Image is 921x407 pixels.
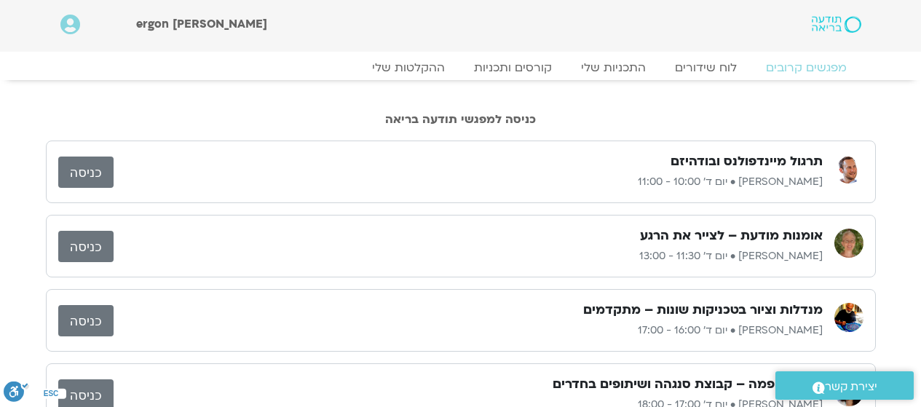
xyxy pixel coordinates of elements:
[114,173,823,191] p: [PERSON_NAME] • יום ד׳ 10:00 - 11:00
[114,248,823,265] p: [PERSON_NAME] • יום ד׳ 11:30 - 13:00
[58,305,114,336] a: כניסה
[136,16,267,32] span: [PERSON_NAME] ergon
[834,303,863,332] img: איתן קדמי
[775,371,914,400] a: יצירת קשר
[566,60,660,75] a: התכניות שלי
[834,154,863,183] img: רון כהנא
[114,322,823,339] p: [PERSON_NAME] • יום ד׳ 16:00 - 17:00
[58,231,114,262] a: כניסה
[459,60,566,75] a: קורסים ותכניות
[834,229,863,258] img: דורית טייכמן
[671,153,823,170] h3: תרגול מיינדפולנס ובודהיזם
[751,60,861,75] a: מפגשים קרובים
[60,60,861,75] nav: Menu
[46,113,876,126] h2: כניסה למפגשי תודעה בריאה
[357,60,459,75] a: ההקלטות שלי
[583,301,823,319] h3: מנדלות וציור בטכניקות שונות – מתקדמים
[58,157,114,188] a: כניסה
[640,227,823,245] h3: אומנות מודעת – לצייר את הרגע
[660,60,751,75] a: לוח שידורים
[553,376,823,393] h3: שנה עם פמה – קבוצת סנגהה ושיתופים בחדרים
[825,377,877,397] span: יצירת קשר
